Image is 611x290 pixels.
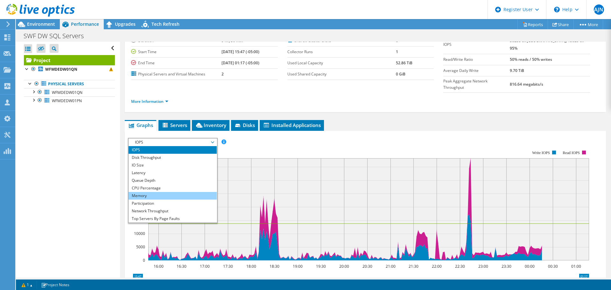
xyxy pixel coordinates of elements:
[478,264,488,269] text: 23:00
[223,264,233,269] text: 17:30
[510,57,552,62] b: 50% reads / 50% writes
[396,71,405,77] b: 0 GiB
[129,200,217,207] li: Participation
[221,71,224,77] b: 2
[21,32,94,39] h1: SWF DW SQL Servers
[532,151,550,155] text: Write IOPS
[134,231,145,236] text: 10000
[571,264,581,269] text: 01:00
[287,49,396,55] label: Collector Runs
[563,151,580,155] text: Read IOPS
[270,264,279,269] text: 18:30
[287,71,396,77] label: Used Shared Capacity
[17,281,37,289] a: 1
[136,244,145,250] text: 5000
[131,71,221,77] label: Physical Servers and Virtual Machines
[131,60,221,66] label: End Time
[396,60,412,66] b: 52.86 TiB
[129,192,217,200] li: Memory
[71,21,99,27] span: Performance
[162,122,187,128] span: Servers
[510,81,543,87] b: 816.64 megabits/s
[143,258,145,263] text: 0
[396,49,398,54] b: 1
[510,38,584,51] b: 38233 at [GEOGRAPHIC_DATA], 13829 at 95%
[554,7,560,12] svg: \n
[129,146,217,154] li: IOPS
[221,38,243,43] b: 9 hr, 30 min
[517,19,548,29] a: Reports
[129,177,217,184] li: Queue Depth
[132,138,214,146] span: IOPS
[409,264,418,269] text: 21:30
[24,88,115,96] a: WFMDEDW01QN
[129,161,217,169] li: IO Size
[129,169,217,177] li: Latency
[195,122,226,128] span: Inventory
[24,55,115,65] a: Project
[129,215,217,223] li: Top Servers By Page Faults
[548,19,574,29] a: Share
[293,264,303,269] text: 19:00
[548,264,558,269] text: 00:30
[177,264,186,269] text: 16:30
[27,21,55,27] span: Environment
[525,264,535,269] text: 00:00
[200,264,210,269] text: 17:00
[443,78,510,91] label: Peak Aggregate Network Throughput
[131,99,168,104] a: More Information
[443,56,510,63] label: Read/Write Ratio
[24,96,115,105] a: WFMDEDW01PN
[316,264,326,269] text: 19:30
[131,49,221,55] label: Start Time
[246,264,256,269] text: 18:00
[128,122,153,128] span: Graphs
[115,21,136,27] span: Upgrades
[154,264,164,269] text: 16:00
[339,264,349,269] text: 20:00
[129,207,217,215] li: Network Throughput
[287,60,396,66] label: Used Local Capacity
[37,281,74,289] a: Project Notes
[396,38,398,43] b: 0
[129,154,217,161] li: Disk Throughput
[443,67,510,74] label: Average Daily Write
[455,264,465,269] text: 22:30
[52,90,82,95] span: WFMDEDW01QN
[24,65,115,74] a: WFMDEDW01QN
[386,264,396,269] text: 21:00
[221,60,259,66] b: [DATE] 01:17 (-05:00)
[263,122,321,128] span: Installed Applications
[432,264,442,269] text: 22:00
[234,122,255,128] span: Disks
[24,80,115,88] a: Physical Servers
[52,98,82,103] span: WFMDEDW01PN
[594,4,604,15] span: AJN
[129,184,217,192] li: CPU Percentage
[45,67,77,72] b: WFMDEDW01QN
[502,264,511,269] text: 23:30
[151,21,179,27] span: Tech Refresh
[221,49,259,54] b: [DATE] 15:47 (-05:00)
[510,68,524,73] b: 9.70 TiB
[443,41,510,48] label: IOPS
[573,19,603,29] a: More
[362,264,372,269] text: 20:30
